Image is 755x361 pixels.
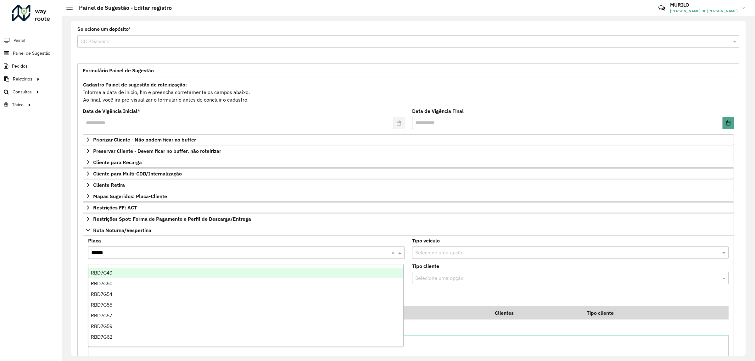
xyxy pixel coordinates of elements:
[83,202,734,213] a: Restrições FF: ACT
[93,194,167,199] span: Mapas Sugeridos: Placa-Cliente
[91,281,113,286] span: RBD7G50
[93,228,151,233] span: Rota Noturna/Vespertina
[83,134,734,145] a: Priorizar Cliente - Não podem ficar no buffer
[723,117,734,129] button: Choose Date
[412,237,440,244] label: Tipo veículo
[91,313,112,318] span: RBD7G57
[91,324,112,329] span: RBD7G59
[12,63,28,69] span: Pedidos
[83,225,734,236] a: Rota Noturna/Vespertina
[83,107,140,115] label: Data de Vigência Inicial
[77,25,131,33] label: Selecione um depósito
[582,306,702,319] th: Tipo cliente
[13,50,50,57] span: Painel de Sugestão
[93,137,196,142] span: Priorizar Cliente - Não podem ficar no buffer
[83,81,734,104] div: Informe a data de inicio, fim e preencha corretamente os campos abaixo. Ao final, você irá pré-vi...
[93,160,142,165] span: Cliente para Recarga
[655,1,668,15] a: Contato Rápido
[93,171,182,176] span: Cliente para Multi-CDD/Internalização
[93,148,221,153] span: Preservar Cliente - Devem ficar no buffer, não roteirizar
[91,302,112,308] span: RBD7G55
[73,4,172,11] h2: Painel de Sugestão - Editar registro
[83,81,187,88] strong: Cadastro Painel de sugestão de roteirização:
[83,191,734,202] a: Mapas Sugeridos: Placa-Cliente
[670,2,738,8] h3: MURILO
[88,237,101,244] label: Placa
[93,182,125,187] span: Cliente Retira
[13,76,32,82] span: Relatórios
[12,102,24,108] span: Tático
[83,68,154,73] span: Formulário Painel de Sugestão
[88,262,107,270] label: Clientes
[83,146,734,156] a: Preservar Cliente - Devem ficar no buffer, não roteirizar
[391,249,397,256] span: Clear all
[91,334,112,340] span: RBD7G62
[412,107,464,115] label: Data de Vigência Final
[88,264,404,347] ng-dropdown-panel: Options list
[91,270,112,275] span: RBD7G49
[14,37,25,44] span: Painel
[13,89,32,95] span: Consultas
[93,205,137,210] span: Restrições FF: ACT
[93,216,251,221] span: Restrições Spot: Forma de Pagamento e Perfil de Descarga/Entrega
[91,292,112,297] span: RBD7G54
[670,8,738,14] span: [PERSON_NAME] DE [PERSON_NAME]
[83,180,734,190] a: Cliente Retira
[490,306,582,319] th: Clientes
[83,168,734,179] a: Cliente para Multi-CDD/Internalização
[83,214,734,224] a: Restrições Spot: Forma de Pagamento e Perfil de Descarga/Entrega
[83,157,734,168] a: Cliente para Recarga
[412,262,439,270] label: Tipo cliente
